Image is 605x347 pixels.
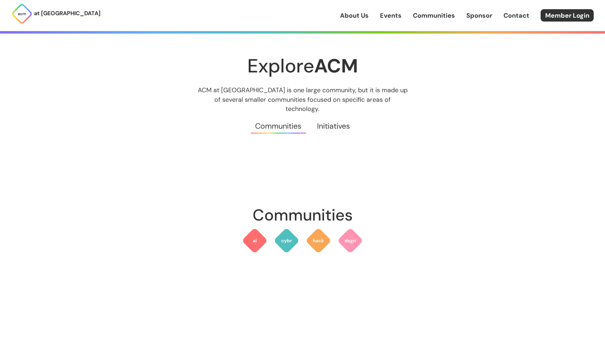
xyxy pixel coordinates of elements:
[191,86,414,113] p: ACM at [GEOGRAPHIC_DATA] is one large community, but it is made up of several smaller communities...
[314,53,358,78] strong: ACM
[541,9,594,22] a: Member Login
[413,11,455,20] a: Communities
[338,228,363,253] img: ACM Design
[133,202,472,228] h2: Communities
[466,11,492,20] a: Sponsor
[248,113,309,139] a: Communities
[503,11,529,20] a: Contact
[340,11,369,20] a: About Us
[306,228,331,253] img: ACM Hack
[133,55,472,76] h1: Explore
[309,113,357,139] a: Initiatives
[11,3,33,24] img: ACM Logo
[274,228,299,253] img: ACM Cyber
[380,11,402,20] a: Events
[242,228,267,253] img: ACM AI
[11,3,100,24] a: at [GEOGRAPHIC_DATA]
[34,9,100,18] p: at [GEOGRAPHIC_DATA]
